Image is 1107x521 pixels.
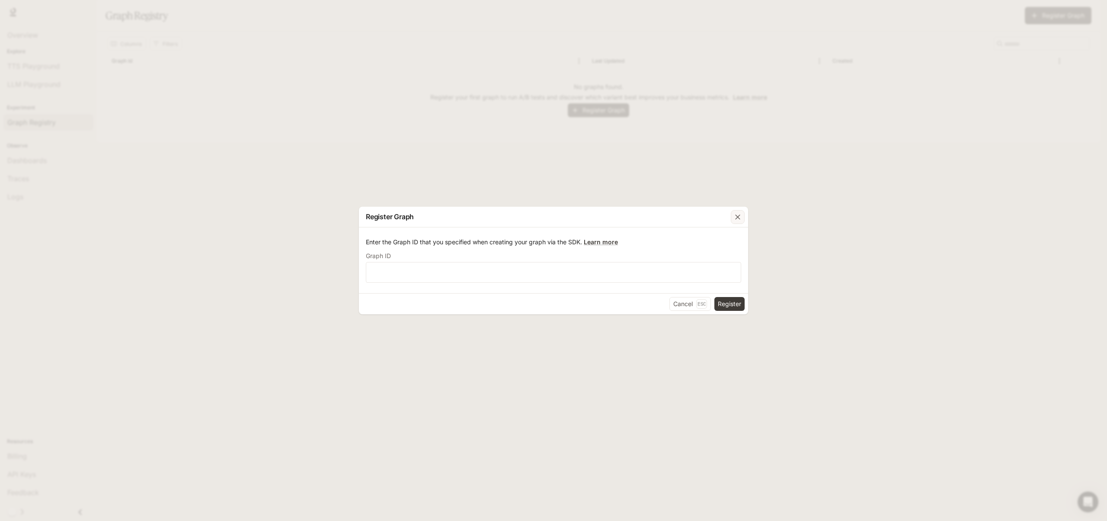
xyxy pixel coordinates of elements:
[696,299,707,309] p: Esc
[584,238,618,246] a: Learn more
[714,297,745,311] button: Register
[366,238,741,246] p: Enter the Graph ID that you specified when creating your graph via the SDK.
[366,211,414,222] p: Register Graph
[669,297,711,311] button: CancelEsc
[366,253,391,259] p: Graph ID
